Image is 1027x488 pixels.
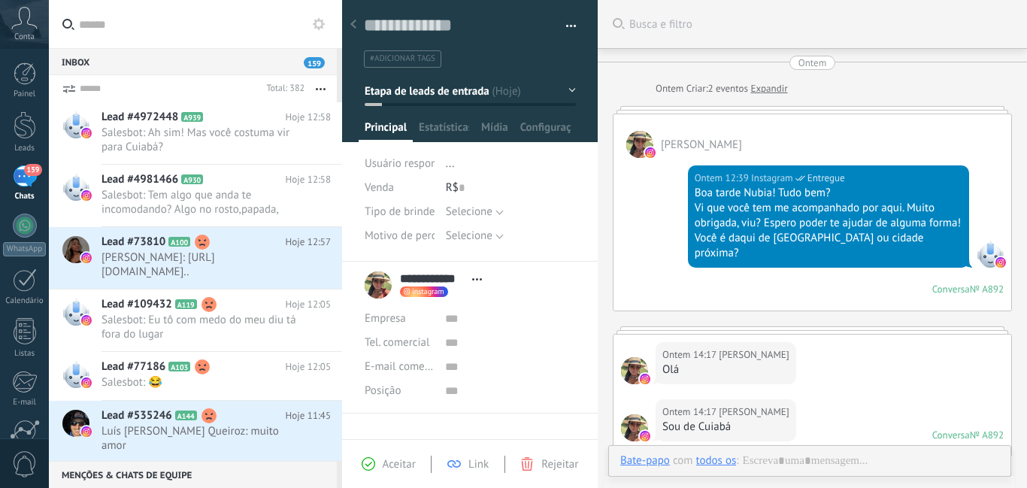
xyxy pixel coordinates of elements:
[304,57,325,68] span: 159
[656,81,686,96] div: Ontem
[101,313,302,341] span: Salesbot: Eu tô com medo do meu diu tá fora do lugar
[626,131,653,158] span: Nubia Garcia
[49,461,337,488] div: Menções & Chats de equipe
[446,205,492,219] span: Selecione
[932,283,970,296] div: Conversa
[365,331,429,355] button: Tel. comercial
[750,81,787,96] a: Expandir
[661,138,742,152] span: Nubia Garcia
[49,48,337,75] div: Inbox
[49,102,342,164] a: Lead #4972448 A939 Hoje 12:58 Salesbot: Ah sim! Mas você costuma vir para Cuiabá?
[181,112,203,122] span: A939
[3,242,46,256] div: WhatsApp
[365,180,394,195] span: Venda
[101,408,172,423] span: Lead #535246
[541,457,578,471] span: Rejeitar
[81,426,92,437] img: instagram.svg
[995,257,1006,268] img: instagram.svg
[446,200,504,224] button: Selecione
[365,120,407,142] span: Principal
[446,224,504,248] button: Selecione
[621,357,648,384] span: Nubia Garcia
[81,315,92,326] img: instagram.svg
[365,379,434,403] div: Posição
[695,231,962,261] div: Você é daqui de [GEOGRAPHIC_DATA] ou cidade próxima?
[656,81,788,96] div: Criar:
[798,56,826,70] div: Ontem
[645,147,656,158] img: instagram.svg
[365,206,435,217] span: Tipo de brinde
[383,457,416,471] span: Aceitar
[101,250,302,279] span: [PERSON_NAME]: [URL][DOMAIN_NAME]..
[175,299,197,309] span: A119
[365,200,435,224] div: Tipo de brinde
[719,347,789,362] span: Nubia Garcia
[101,172,178,187] span: Lead #4981466
[101,375,302,389] span: Salesbot: 😂
[696,453,737,467] div: todos os
[970,429,1004,441] div: № A892
[932,429,970,441] div: Conversa
[3,349,47,359] div: Listas
[365,224,435,248] div: Motivo de perda
[640,374,650,384] img: instagram.svg
[640,431,650,441] img: instagram.svg
[3,296,47,306] div: Calendário
[101,359,165,374] span: Lead #77186
[168,362,190,371] span: A103
[3,192,47,202] div: Chats
[365,307,434,331] div: Empresa
[286,172,331,187] span: Hoje 12:58
[970,283,1004,296] div: № A892
[977,241,1004,268] span: Instagram
[695,186,962,201] div: Boa tarde Nubia! Tudo bem?
[468,457,489,471] span: Link
[286,110,331,125] span: Hoje 12:58
[662,420,789,435] div: Sou de Cuiabá
[629,17,1012,32] span: Busca e filtro
[662,362,789,377] div: Olá
[365,152,435,176] div: Usuário responsável
[365,335,429,350] span: Tel. comercial
[719,405,789,420] span: Nubia Garcia
[520,120,571,142] span: Configurações
[14,32,35,42] span: Conta
[3,398,47,408] div: E-mail
[49,289,342,351] a: Lead #109432 A119 Hoje 12:05 Salesbot: Eu tô com medo do meu diu tá fora do lugar
[81,253,92,263] img: instagram.svg
[736,453,738,468] span: :
[260,81,304,96] div: Total: 382
[695,171,751,186] div: Ontem 12:39
[81,377,92,388] img: instagram.svg
[49,401,342,462] a: Lead #535246 A144 Hoje 11:45 Luís [PERSON_NAME] Queiroz: muito amor
[168,237,190,247] span: A100
[101,297,172,312] span: Lead #109432
[101,110,178,125] span: Lead #4972448
[662,347,719,362] div: Ontem 14:17
[49,227,342,289] a: Lead #73810 A100 Hoje 12:57 [PERSON_NAME]: [URL][DOMAIN_NAME]..
[365,359,445,374] span: E-mail comercial
[419,120,469,142] span: Estatísticas
[286,408,331,423] span: Hoje 11:45
[286,297,331,312] span: Hoje 12:05
[24,164,41,176] span: 159
[49,352,342,400] a: Lead #77186 A103 Hoje 12:05 Salesbot: 😂
[662,405,719,420] div: Ontem 14:17
[101,235,165,250] span: Lead #73810
[365,385,401,396] span: Posição
[3,144,47,153] div: Leads
[365,355,434,379] button: E-mail comercial
[81,128,92,138] img: instagram.svg
[286,235,331,250] span: Hoje 12:57
[708,81,748,96] span: 2 eventos
[101,126,302,154] span: Salesbot: Ah sim! Mas você costuma vir para Cuiabá?
[365,156,462,171] span: Usuário responsável
[481,120,508,142] span: Mídia
[807,171,845,186] span: Entregue
[412,288,444,296] span: instagram
[446,156,455,171] span: ...
[101,424,302,453] span: Luís [PERSON_NAME] Queiroz: muito amor
[175,411,197,420] span: A144
[181,174,203,184] span: A930
[446,229,492,243] span: Selecione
